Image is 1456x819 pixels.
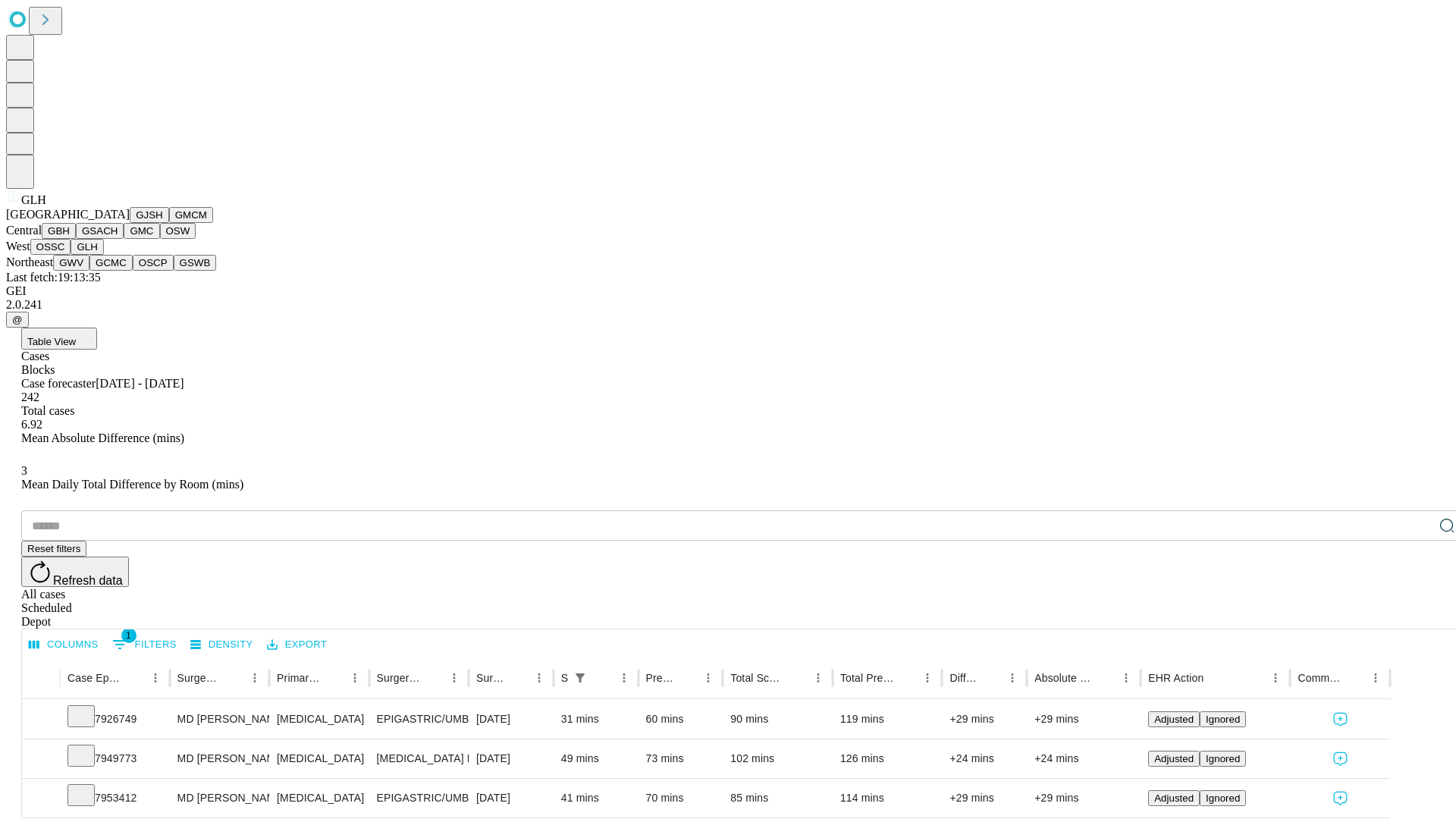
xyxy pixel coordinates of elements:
[1148,790,1200,806] button: Adjusted
[177,700,262,739] div: MD [PERSON_NAME] [PERSON_NAME] Md
[6,240,30,253] span: West
[96,377,184,390] span: [DATE] - [DATE]
[808,667,829,689] button: Menu
[53,255,89,271] button: GWV
[21,404,74,417] span: Total cases
[177,672,221,684] div: Surgeon Name
[1205,667,1226,689] button: Sort
[917,667,938,689] button: Menu
[174,255,217,271] button: GSWB
[840,700,935,739] div: 119 mins
[6,271,101,284] span: Last fetch: 19:13:35
[561,672,568,684] div: Scheduled In Room Duration
[67,672,122,684] div: Case Epic Id
[25,633,102,657] button: Select columns
[1148,711,1200,727] button: Adjusted
[676,667,698,689] button: Sort
[1148,751,1200,767] button: Adjusted
[53,574,123,587] span: Refresh data
[223,667,244,689] button: Sort
[21,478,243,491] span: Mean Daily Total Difference by Room (mins)
[570,667,591,689] button: Show filters
[133,255,174,271] button: OSCP
[30,239,71,255] button: OSSC
[1206,792,1240,804] span: Ignored
[27,543,80,554] span: Reset filters
[1154,714,1194,725] span: Adjusted
[89,255,133,271] button: GCMC
[730,779,825,817] div: 85 mins
[121,628,136,643] span: 1
[561,779,631,817] div: 41 mins
[698,667,719,689] button: Menu
[21,557,129,587] button: Refresh data
[476,672,506,684] div: Surgery Date
[263,633,331,657] button: Export
[1265,667,1286,689] button: Menu
[1344,667,1365,689] button: Sort
[730,739,825,778] div: 102 mins
[1200,790,1246,806] button: Ignored
[1094,667,1116,689] button: Sort
[1034,779,1133,817] div: +29 mins
[187,633,257,657] button: Density
[30,707,52,733] button: Expand
[21,431,184,444] span: Mean Absolute Difference (mins)
[6,256,53,268] span: Northeast
[1200,751,1246,767] button: Ignored
[476,779,546,817] div: [DATE]
[1206,753,1240,764] span: Ignored
[277,739,361,778] div: [MEDICAL_DATA]
[124,223,159,239] button: GMC
[21,541,86,557] button: Reset filters
[949,739,1019,778] div: +24 mins
[730,700,825,739] div: 90 mins
[1154,753,1194,764] span: Adjusted
[730,672,785,684] div: Total Scheduled Duration
[67,739,162,778] div: 7949773
[323,667,344,689] button: Sort
[561,739,631,778] div: 49 mins
[613,667,635,689] button: Menu
[277,700,361,739] div: [MEDICAL_DATA]
[145,667,166,689] button: Menu
[244,667,265,689] button: Menu
[949,672,979,684] div: Difference
[6,208,130,221] span: [GEOGRAPHIC_DATA]
[646,779,716,817] div: 70 mins
[949,779,1019,817] div: +29 mins
[76,223,124,239] button: GSACH
[27,336,76,347] span: Table View
[30,786,52,812] button: Expand
[1034,700,1133,739] div: +29 mins
[344,667,366,689] button: Menu
[592,667,613,689] button: Sort
[561,700,631,739] div: 31 mins
[277,779,361,817] div: [MEDICAL_DATA]
[840,672,895,684] div: Total Predicted Duration
[108,632,180,657] button: Show filters
[21,418,42,431] span: 6.92
[377,739,461,778] div: [MEDICAL_DATA] PARTIAL
[169,207,213,223] button: GMCM
[1002,667,1023,689] button: Menu
[1206,714,1240,725] span: Ignored
[6,298,1450,312] div: 2.0.241
[840,739,935,778] div: 126 mins
[422,667,444,689] button: Sort
[949,700,1019,739] div: +29 mins
[177,779,262,817] div: MD [PERSON_NAME] [PERSON_NAME] Md
[840,779,935,817] div: 114 mins
[277,672,321,684] div: Primary Service
[1298,672,1341,684] div: Comments
[377,672,421,684] div: Surgery Name
[6,224,42,237] span: Central
[1365,667,1386,689] button: Menu
[67,700,162,739] div: 7926749
[646,672,676,684] div: Predicted In Room Duration
[529,667,550,689] button: Menu
[21,193,46,206] span: GLH
[377,779,461,817] div: EPIGASTRIC/UMBILICAL [MEDICAL_DATA] INITIAL < 3 CM INCARCERATED/STRANGULATED
[71,239,103,255] button: GLH
[377,700,461,739] div: EPIGASTRIC/UMBILICAL [MEDICAL_DATA] INITIAL < 3 CM REDUCIBLE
